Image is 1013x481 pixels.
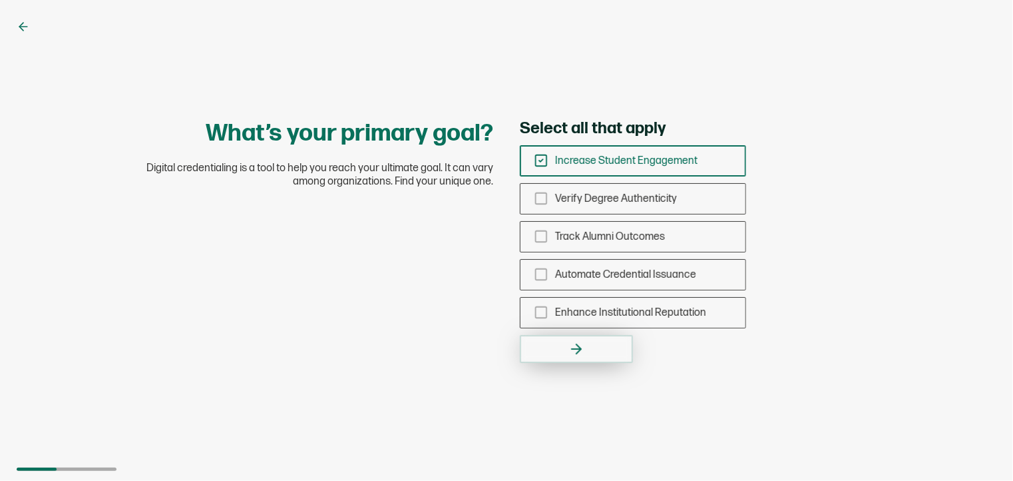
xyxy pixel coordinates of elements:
span: Verify Degree Authenticity [555,193,677,205]
h1: What’s your primary goal? [206,119,493,149]
span: Increase Student Engagement [555,155,698,167]
span: Track Alumni Outcomes [555,231,665,243]
div: checkbox-group [520,145,746,328]
span: Select all that apply [520,119,666,139]
span: Automate Credential Issuance [555,268,696,281]
span: Digital credentialing is a tool to help you reach your ultimate goal. It can vary among organizat... [120,162,493,189]
span: Enhance Institutional Reputation [555,306,706,319]
iframe: Chat Widget [946,417,1013,481]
